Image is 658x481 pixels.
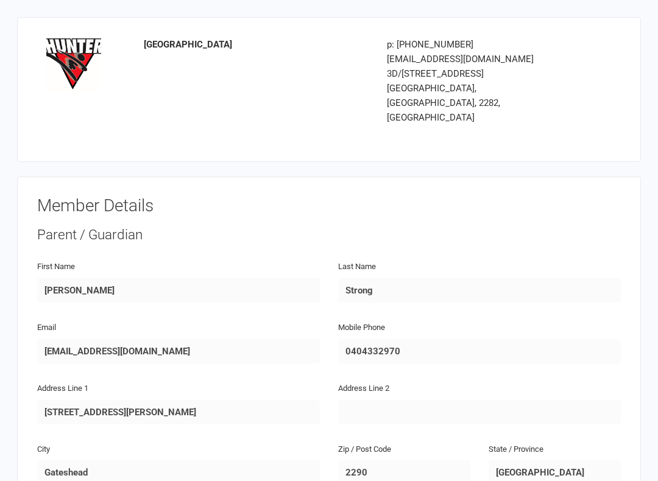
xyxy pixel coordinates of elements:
[387,66,563,81] div: 3D/[STREET_ADDRESS]
[387,37,563,52] div: p: [PHONE_NUMBER]
[387,81,563,125] div: [GEOGRAPHIC_DATA], [GEOGRAPHIC_DATA], 2282, [GEOGRAPHIC_DATA]
[37,443,50,456] label: City
[489,443,543,456] label: State / Province
[338,261,376,273] label: Last Name
[338,382,389,395] label: Address Line 2
[144,39,232,50] strong: [GEOGRAPHIC_DATA]
[37,225,621,245] div: Parent / Guardian
[338,443,391,456] label: Zip / Post Code
[37,321,56,334] label: Email
[387,52,563,66] div: [EMAIL_ADDRESS][DOMAIN_NAME]
[46,37,101,92] img: logo.png
[37,197,621,216] h3: Member Details
[338,321,385,334] label: Mobile Phone
[37,382,88,395] label: Address Line 1
[37,261,75,273] label: First Name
